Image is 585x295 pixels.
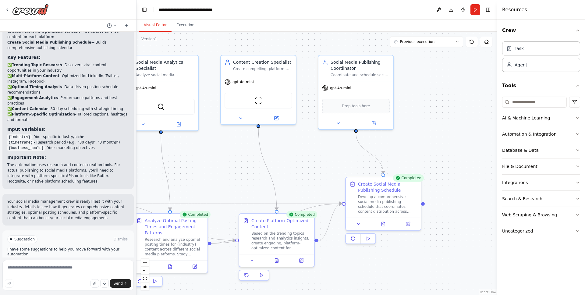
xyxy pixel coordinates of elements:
[331,59,390,71] div: Social Media Publishing Coordinator
[141,267,149,275] button: zoom out
[502,196,542,202] div: Search & Research
[184,263,205,270] button: Open in side panel
[105,22,119,29] button: Switch to previous chat
[400,39,436,44] span: Previous executions
[331,73,390,77] div: Coordinate and schedule social media content publication across multiple platforms for {industry}...
[132,213,208,289] div: CompletedAnalyze Optimal Posting Times and Engagement PatternsResearch and analyze optimal postin...
[159,7,227,13] nav: breadcrumb
[211,201,342,247] g: Edge from 7582f58b-e0f2-4f93-b60f-4e460b939b5c to 712d0ff8-1b54-49af-a989-23415375dac0
[251,231,310,251] div: Based on the trending topics research and analytics insights, create engaging, platform-optimized...
[232,80,254,84] span: gpt-4o-mini
[345,177,421,247] div: CompletedCreate Social Media Publishing ScheduleDevelop a comprehensive social media publishing s...
[123,55,199,131] div: Social Media Analytics SpecialistAnalyze social media performance metrics for {industry} content,...
[502,212,557,218] div: Web Scraping & Browsing
[5,279,13,288] button: Improve this prompt
[393,174,424,182] div: Completed
[14,237,35,242] span: Suggestion
[502,77,580,94] button: Tools
[502,207,580,223] button: Web Scraping & Browsing
[141,283,149,290] button: toggle interactivity
[502,110,580,126] button: AI & Machine Learning
[502,22,580,39] button: Crew
[330,86,351,91] span: gpt-4o-mini
[161,121,196,128] button: Open in side panel
[502,147,539,153] div: Database & Data
[220,55,296,125] div: Content Creation SpecialistCreate compelling, platform-optimized content for {industry} including...
[358,194,417,214] div: Develop a comprehensive social media publishing schedule that coordinates content distribution ac...
[140,5,149,14] button: Hide left sidebar
[141,259,149,267] button: zoom in
[358,181,417,193] div: Create Social Media Publishing Schedule
[390,37,463,47] button: Previous executions
[251,218,310,230] div: Create Platform-Optimized Content
[480,290,496,294] a: React Flow attribution
[286,211,317,218] div: Completed
[105,201,342,207] g: Edge from 538187a1-489d-4acc-9562-8dd2de580be6 to 712d0ff8-1b54-49af-a989-23415375dac0
[259,115,293,122] button: Open in side panel
[145,218,204,236] div: Analyze Optimal Posting Times and Engagement Patterns
[12,4,49,15] img: Logo
[135,86,156,91] span: gpt-4o-mini
[342,103,370,109] span: Drop tools here
[90,279,99,288] button: Upload files
[141,37,157,41] div: Version 1
[12,74,59,78] strong: Multi-Platform Content
[12,63,62,67] strong: Trending Topic Research
[7,134,129,140] li: - Your specific industry/niche
[255,97,262,104] img: ScrapeWebsiteTool
[7,40,91,44] strong: Create Social Media Publishing Schedule
[12,96,58,100] strong: Engagement Analytics
[114,281,123,286] span: Send
[136,59,195,71] div: Social Media Analytics Specialist
[233,66,292,71] div: Create compelling, platform-optimized content for {industry} including captions, hashtags, and co...
[172,19,199,32] button: Execution
[7,145,129,151] li: - Your marketing objectives
[502,6,527,13] h4: Resources
[356,119,391,127] button: Open in side panel
[318,55,394,130] div: Social Media Publishing CoordinatorCoordinate and schedule social media content publication acros...
[291,257,312,264] button: Open in side panel
[484,5,492,14] button: Hide right sidebar
[122,22,131,29] button: Start a new chat
[502,228,533,234] div: Uncategorized
[264,257,290,264] button: View output
[353,133,386,173] g: Edge from fb878443-fac1-4596-ba87-2330211fb9a9 to 712d0ff8-1b54-49af-a989-23415375dac0
[502,131,557,137] div: Automation & Integration
[502,223,580,239] button: Uncategorized
[502,163,537,169] div: File & Document
[397,220,418,228] button: Open in side panel
[233,59,292,65] div: Content Creation Specialist
[502,191,580,207] button: Search & Research
[318,201,342,243] g: Edge from 92b90d5b-7bb5-4227-855a-2477ecf7c384 to 712d0ff8-1b54-49af-a989-23415375dac0
[502,94,580,244] div: Tools
[7,145,45,151] code: {business_goals}
[502,126,580,142] button: Automation & Integration
[100,279,109,288] button: Click to speak your automation idea
[141,259,149,290] div: React Flow controls
[141,275,149,283] button: fit view
[255,128,280,210] g: Edge from 0a4bcf0e-9485-4597-be54-6d98f0e6dfe3 to 92b90d5b-7bb5-4227-855a-2477ecf7c384
[515,45,524,52] div: Task
[139,19,172,32] button: Visual Editor
[502,115,550,121] div: AI & Machine Learning
[136,73,195,77] div: Analyze social media performance metrics for {industry} content, identify engagement patterns, de...
[7,140,129,145] li: - Research period (e.g., "30 days", "3 months")
[157,103,165,110] img: SerperDevTool
[7,29,129,40] li: → Generates tailored content for each platform
[145,237,204,257] div: Research and analyze optimal posting times for {industry} content across different social media p...
[7,247,129,257] p: I have some suggestions to help you move forward with your automation.
[239,213,315,283] div: CompletedCreate Platform-Optimized ContentBased on the trending topics research and analytics ins...
[12,107,48,111] strong: Content Calendar
[502,158,580,174] button: File & Document
[7,199,129,221] p: Your social media management crew is ready! Test it with your industry details to see how it gene...
[157,263,183,270] button: View output
[502,142,580,158] button: Database & Data
[7,40,129,51] li: → Builds comprehensive publishing calendar
[7,134,32,140] code: {industry}
[211,237,235,247] g: Edge from 7582f58b-e0f2-4f93-b60f-4e460b939b5c to 92b90d5b-7bb5-4227-855a-2477ecf7c384
[7,162,129,184] p: The automation uses research and content creation tools. For actual publishing to social media pl...
[7,155,46,160] strong: Important Note:
[12,85,62,89] strong: Optimal Timing Analysis
[12,112,75,116] strong: Platform-Specific Optimization
[7,140,34,145] code: {timeframe}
